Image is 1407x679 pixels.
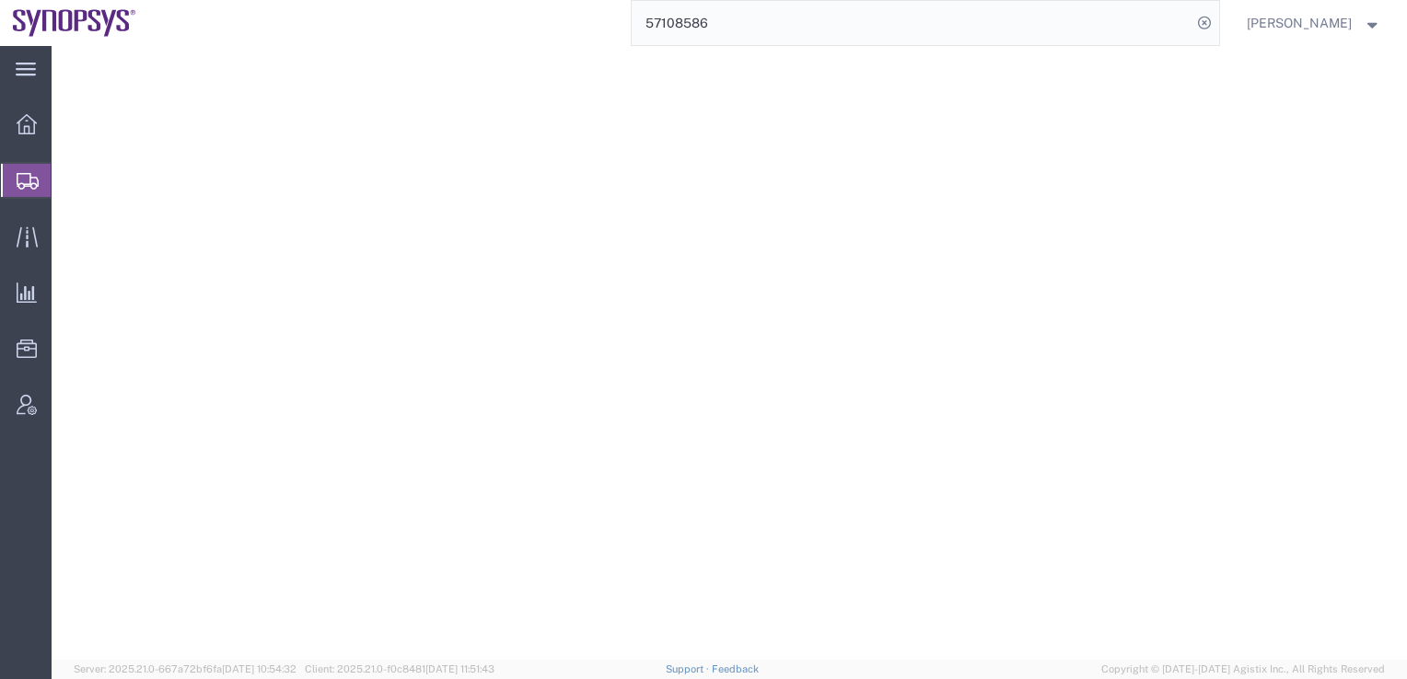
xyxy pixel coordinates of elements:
[1247,13,1352,33] span: Demi Zhang
[1101,662,1385,677] span: Copyright © [DATE]-[DATE] Agistix Inc., All Rights Reserved
[425,663,494,674] span: [DATE] 11:51:43
[712,663,759,674] a: Feedback
[305,663,494,674] span: Client: 2025.21.0-f0c8481
[222,663,297,674] span: [DATE] 10:54:32
[632,1,1192,45] input: Search for shipment number, reference number
[52,46,1407,660] iframe: FS Legacy Container
[1246,12,1382,34] button: [PERSON_NAME]
[666,663,712,674] a: Support
[74,663,297,674] span: Server: 2025.21.0-667a72bf6fa
[13,9,136,37] img: logo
